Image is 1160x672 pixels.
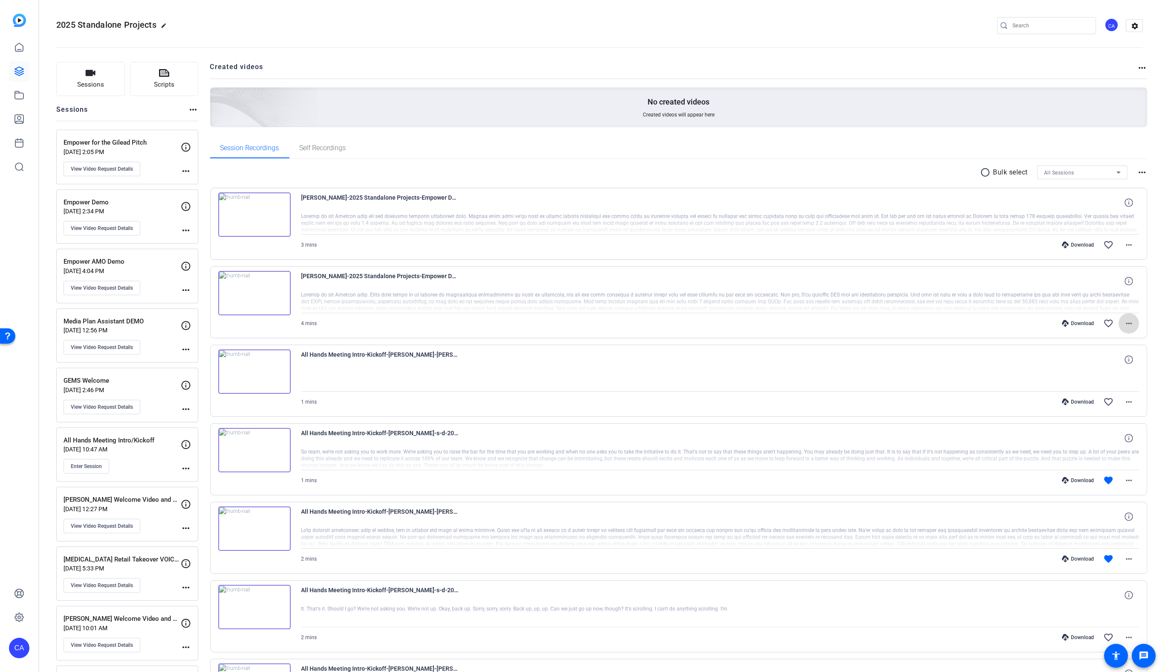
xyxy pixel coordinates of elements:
[71,285,133,291] span: View Video Request Details
[71,642,133,649] span: View Video Request Details
[301,192,459,213] span: [PERSON_NAME]-2025 Standalone Projects-Empower Demo-1758232839735-screen
[181,642,191,652] mat-icon: more_horiz
[64,162,140,176] button: View Video Request Details
[71,166,133,172] span: View Video Request Details
[648,97,709,107] p: No created videos
[64,340,140,355] button: View Video Request Details
[64,506,181,512] p: [DATE] 12:27 PM
[181,285,191,295] mat-icon: more_horiz
[154,80,174,90] span: Scripts
[301,349,459,370] span: All Hands Meeting Intro-Kickoff-[PERSON_NAME]-[PERSON_NAME]-2025-09-12-13-44-50-632-1
[64,327,181,334] p: [DATE] 12:56 PM
[64,208,181,215] p: [DATE] 2:34 PM
[64,281,140,295] button: View Video Request Details
[64,519,140,533] button: View Video Request Details
[1124,397,1134,407] mat-icon: more_horiz
[301,428,459,448] span: All Hands Meeting Intro-Kickoff-[PERSON_NAME]-s-d-2025-09-12-13-44-50-632-0
[1058,320,1098,327] div: Download
[301,585,459,605] span: All Hands Meeting Intro-Kickoff-[PERSON_NAME]-s-d-2025-09-12-13-42-07-998-0
[218,585,291,629] img: thumb-nail
[1124,632,1134,643] mat-icon: more_horiz
[1103,632,1114,643] mat-icon: favorite_border
[1105,18,1120,33] ngx-avatar: Carson Allwes
[301,477,317,483] span: 1 mins
[1103,475,1114,486] mat-icon: favorite
[181,404,191,414] mat-icon: more_horiz
[181,344,191,355] mat-icon: more_horiz
[64,459,109,474] button: Enter Session
[1103,554,1114,564] mat-icon: favorite
[1103,397,1114,407] mat-icon: favorite_border
[64,436,181,445] p: All Hands Meeting Intro/Kickoff
[1137,63,1147,73] mat-icon: more_horiz
[64,387,181,393] p: [DATE] 2:46 PM
[1126,20,1143,32] mat-icon: settings
[161,23,171,33] mat-icon: edit
[13,14,26,27] img: blue-gradient.svg
[64,614,181,624] p: [PERSON_NAME] Welcome Video and Career's Day Video
[71,225,133,232] span: View Video Request Details
[64,376,181,386] p: GEMS Welcome
[64,565,181,572] p: [DATE] 5:33 PM
[1058,634,1098,641] div: Download
[71,582,133,589] span: View Video Request Details
[64,400,140,414] button: View Video Request Details
[115,3,318,188] img: Creted videos background
[1137,167,1147,177] mat-icon: more_horiz
[1139,651,1149,661] mat-icon: message
[64,625,181,631] p: [DATE] 10:01 AM
[64,317,181,326] p: Media Plan Assistant DEMO
[218,349,291,394] img: thumb-nail
[301,506,459,527] span: All Hands Meeting Intro-Kickoff-[PERSON_NAME]-[PERSON_NAME]-2025-09-12-13-42-07-998-1
[64,148,181,155] p: [DATE] 2:05 PM
[643,111,715,118] span: Created videos will appear here
[64,495,181,505] p: [PERSON_NAME] Welcome Video and Career's Day
[218,271,291,315] img: thumb-nail
[1058,477,1098,484] div: Download
[1124,318,1134,329] mat-icon: more_horiz
[1058,399,1098,405] div: Download
[1124,554,1134,564] mat-icon: more_horiz
[301,634,317,640] span: 2 mins
[300,145,346,151] span: Self Recordings
[1105,18,1119,32] div: CA
[64,221,140,236] button: View Video Request Details
[301,320,317,326] span: 4 mins
[301,556,317,562] span: 2 mins
[1012,20,1089,31] input: Search
[71,463,102,470] span: Enter Session
[71,404,133,410] span: View Video Request Details
[56,20,156,30] span: 2025 Standalone Projects
[64,446,181,453] p: [DATE] 10:47 AM
[1058,556,1098,562] div: Download
[71,523,133,529] span: View Video Request Details
[64,198,181,207] p: Empower Demo
[1103,240,1114,250] mat-icon: favorite_border
[218,506,291,551] img: thumb-nail
[210,62,1137,79] h2: Created videos
[301,271,459,291] span: [PERSON_NAME]-2025 Standalone Projects-Empower Demo-1758229404571-screen
[181,463,191,474] mat-icon: more_horiz
[1044,170,1074,176] span: All Sessions
[981,167,993,177] mat-icon: radio_button_unchecked
[71,344,133,351] span: View Video Request Details
[188,105,198,115] mat-icon: more_horiz
[181,166,191,176] mat-icon: more_horiz
[1124,240,1134,250] mat-icon: more_horiz
[1111,651,1121,661] mat-icon: accessibility
[64,257,181,267] p: Empower AMO Demo
[130,62,199,96] button: Scripts
[220,145,279,151] span: Session Recordings
[181,582,191,593] mat-icon: more_horiz
[218,192,291,237] img: thumb-nail
[181,523,191,533] mat-icon: more_horiz
[9,638,29,658] div: CA
[301,242,317,248] span: 3 mins
[218,428,291,472] img: thumb-nail
[1058,241,1098,248] div: Download
[1103,318,1114,329] mat-icon: favorite_border
[64,578,140,593] button: View Video Request Details
[56,105,88,121] h2: Sessions
[64,638,140,652] button: View Video Request Details
[1124,475,1134,486] mat-icon: more_horiz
